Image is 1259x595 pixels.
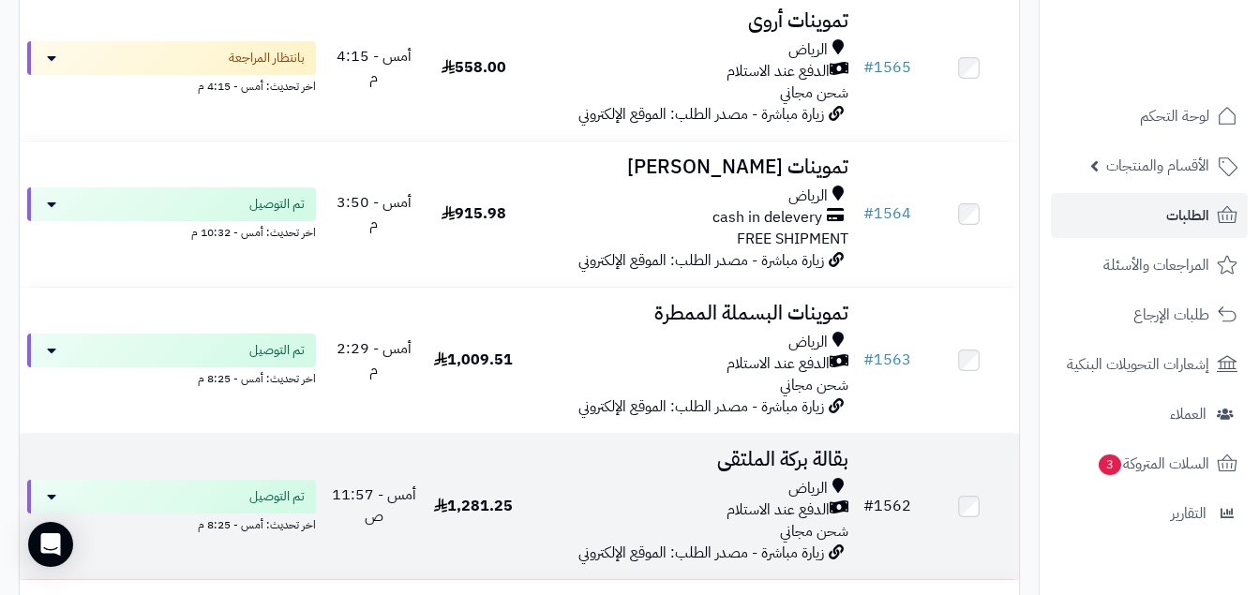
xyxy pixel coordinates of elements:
span: # [863,202,874,225]
a: #1565 [863,56,911,79]
span: FREE SHIPMENT [737,228,848,250]
h3: تموينات البسملة الممطرة [531,303,848,324]
span: # [863,56,874,79]
span: إشعارات التحويلات البنكية [1067,351,1209,378]
div: اخر تحديث: أمس - 10:32 م [27,221,316,241]
span: أمس - 2:29 م [337,337,412,381]
span: العملاء [1170,401,1207,427]
span: شحن مجاني [780,374,848,396]
a: العملاء [1051,392,1248,437]
span: التقارير [1171,500,1207,527]
span: أمس - 11:57 ص [332,483,416,528]
span: زيارة مباشرة - مصدر الطلب: الموقع الإلكتروني [578,249,824,272]
span: 1,281.25 [434,495,513,517]
span: 3 [1099,454,1121,475]
span: شحن مجاني [780,520,848,543]
span: أمس - 4:15 م [337,45,412,89]
span: الدفع عند الاستلام [727,499,830,521]
a: #1563 [863,349,911,371]
a: #1562 [863,495,911,517]
span: الأقسام والمنتجات [1106,153,1209,179]
a: إشعارات التحويلات البنكية [1051,342,1248,387]
span: السلات المتروكة [1097,451,1209,477]
a: الطلبات [1051,193,1248,238]
span: الدفع عند الاستلام [727,353,830,375]
span: الرياض [788,332,828,353]
a: المراجعات والأسئلة [1051,243,1248,288]
span: 1,009.51 [434,349,513,371]
div: اخر تحديث: أمس - 8:25 م [27,367,316,387]
span: تم التوصيل [249,487,305,506]
span: الرياض [788,478,828,499]
span: طلبات الإرجاع [1133,302,1209,328]
div: Open Intercom Messenger [28,522,73,567]
h3: بقالة بركة الملتقى [531,449,848,470]
span: # [863,495,874,517]
a: لوحة التحكم [1051,94,1248,139]
span: 558.00 [442,56,506,79]
span: الطلبات [1166,202,1209,229]
span: تم التوصيل [249,341,305,360]
img: logo-2.png [1132,47,1241,86]
span: الرياض [788,186,828,207]
span: تم التوصيل [249,195,305,214]
span: زيارة مباشرة - مصدر الطلب: الموقع الإلكتروني [578,542,824,564]
span: زيارة مباشرة - مصدر الطلب: الموقع الإلكتروني [578,103,824,126]
a: #1564 [863,202,911,225]
span: الرياض [788,39,828,61]
span: المراجعات والأسئلة [1103,252,1209,278]
span: # [863,349,874,371]
a: طلبات الإرجاع [1051,292,1248,337]
span: 915.98 [442,202,506,225]
a: التقارير [1051,491,1248,536]
h3: تموينات [PERSON_NAME] [531,156,848,178]
a: السلات المتروكة3 [1051,441,1248,486]
div: اخر تحديث: أمس - 8:25 م [27,513,316,533]
span: الدفع عند الاستلام [727,61,830,82]
span: cash in delevery [712,207,822,229]
h3: تموينات أروى [531,10,848,32]
span: بانتظار المراجعة [229,49,305,67]
span: أمس - 3:50 م [337,191,412,235]
div: اخر تحديث: أمس - 4:15 م [27,75,316,95]
span: لوحة التحكم [1140,103,1209,129]
span: زيارة مباشرة - مصدر الطلب: الموقع الإلكتروني [578,395,824,418]
span: شحن مجاني [780,82,848,104]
